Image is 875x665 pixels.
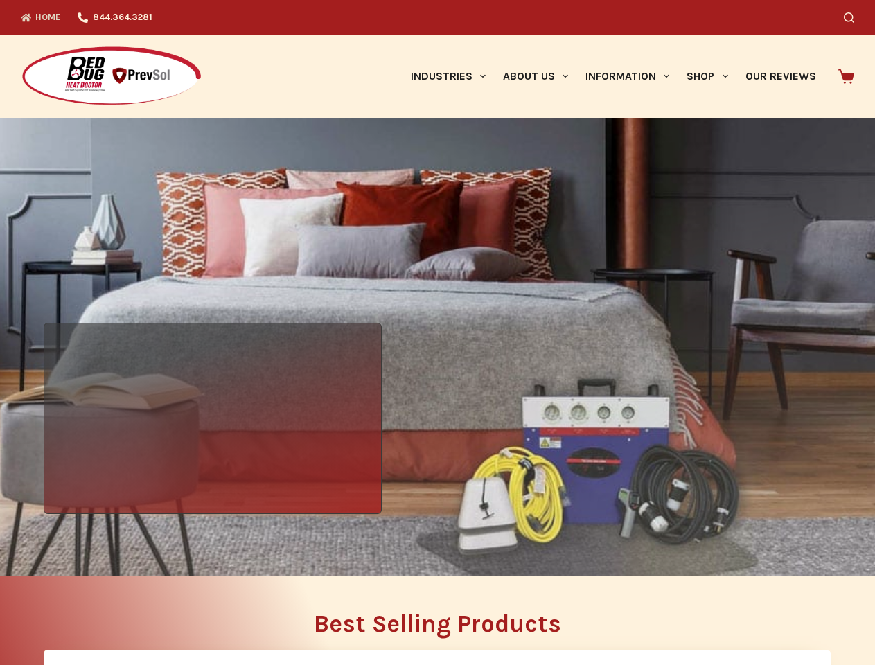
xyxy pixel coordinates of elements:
[44,612,831,636] h2: Best Selling Products
[844,12,854,23] button: Search
[494,35,576,118] a: About Us
[736,35,824,118] a: Our Reviews
[402,35,824,118] nav: Primary
[577,35,678,118] a: Information
[678,35,736,118] a: Shop
[402,35,494,118] a: Industries
[21,46,202,107] img: Prevsol/Bed Bug Heat Doctor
